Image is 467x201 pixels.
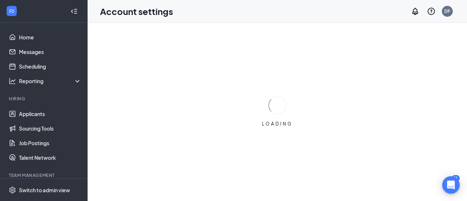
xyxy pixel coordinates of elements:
a: Job Postings [19,136,81,150]
div: Open Intercom Messenger [442,176,460,194]
svg: Settings [9,186,16,194]
div: DF [444,8,450,14]
a: Home [19,30,81,45]
a: Messages [19,45,81,59]
h1: Account settings [100,5,173,18]
svg: Notifications [411,7,420,16]
div: Switch to admin view [19,186,70,194]
a: Sourcing Tools [19,121,81,136]
svg: WorkstreamLogo [8,7,15,15]
svg: Analysis [9,77,16,85]
div: Hiring [9,96,80,102]
a: Talent Network [19,150,81,165]
a: Applicants [19,107,81,121]
svg: QuestionInfo [427,7,436,16]
div: LOADING [259,121,296,127]
div: Team Management [9,172,80,178]
svg: Collapse [70,8,78,15]
div: 31 [452,175,460,181]
a: Scheduling [19,59,81,74]
div: Reporting [19,77,82,85]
